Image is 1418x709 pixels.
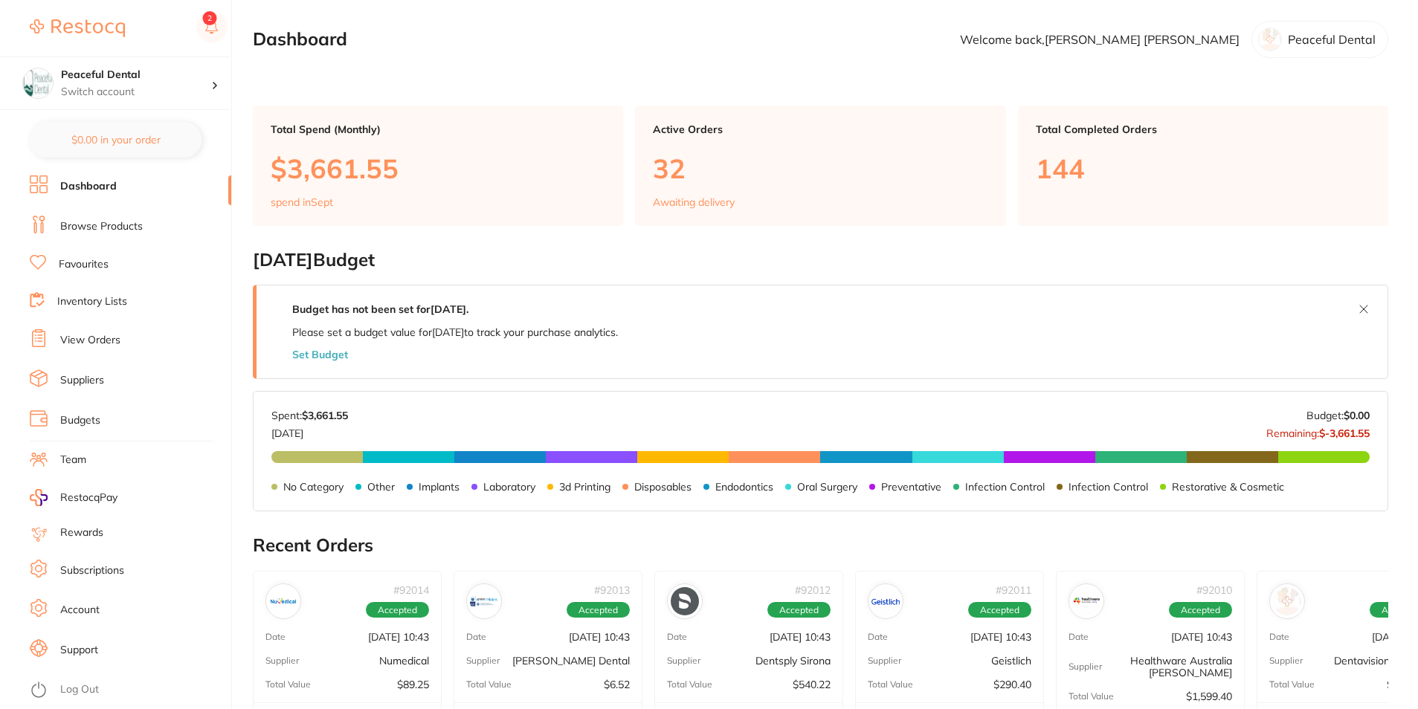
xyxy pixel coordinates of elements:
[1269,655,1303,666] p: Supplier
[968,602,1031,618] span: Accepted
[265,632,286,642] p: Date
[667,632,687,642] p: Date
[61,68,211,82] h4: Peaceful Dental
[755,655,831,667] p: Dentsply Sirona
[1269,679,1315,690] p: Total Value
[1102,655,1232,679] p: Healthware Australia [PERSON_NAME]
[60,373,104,388] a: Suppliers
[283,481,344,493] p: No Category
[653,153,987,184] p: 32
[60,682,99,697] a: Log Out
[23,68,53,98] img: Peaceful Dental
[1069,661,1102,672] p: Supplier
[30,489,117,506] a: RestocqPay
[60,453,86,467] a: Team
[292,302,468,316] strong: Budget has not been set for [DATE] .
[797,481,857,493] p: Oral Surgery
[1196,584,1232,596] p: # 92010
[397,679,429,690] p: $89.25
[653,123,987,135] p: Active Orders
[1018,106,1388,226] a: Total Completed Orders144
[604,679,630,690] p: $6.52
[1288,33,1376,46] p: Peaceful Dental
[1069,481,1148,493] p: Infection Control
[269,587,297,615] img: Numedical
[1344,409,1370,422] strong: $0.00
[271,123,605,135] p: Total Spend (Monthly)
[1069,632,1089,642] p: Date
[1171,631,1232,643] p: [DATE] 10:43
[265,655,299,666] p: Supplier
[60,413,100,428] a: Budgets
[292,326,618,338] p: Please set a budget value for [DATE] to track your purchase analytics.
[253,29,347,50] h2: Dashboard
[1072,587,1100,615] img: Healthware Australia Ridley
[367,481,395,493] p: Other
[466,655,500,666] p: Supplier
[559,481,610,493] p: 3d Printing
[1186,690,1232,702] p: $1,599.40
[466,632,486,642] p: Date
[57,294,127,309] a: Inventory Lists
[253,250,1388,271] h2: [DATE] Budget
[1269,632,1289,642] p: Date
[715,481,773,493] p: Endodontics
[30,19,125,37] img: Restocq Logo
[60,603,100,618] a: Account
[991,655,1031,667] p: Geistlich
[594,584,630,596] p: # 92013
[271,421,348,439] p: [DATE]
[1266,421,1370,439] p: Remaining:
[868,679,913,690] p: Total Value
[868,655,901,666] p: Supplier
[292,349,348,360] button: Set Budget
[60,333,120,348] a: View Orders
[60,219,143,234] a: Browse Products
[59,257,109,272] a: Favourites
[634,481,692,493] p: Disposables
[366,602,429,618] span: Accepted
[253,535,1388,556] h2: Recent Orders
[1036,153,1370,184] p: 144
[271,153,605,184] p: $3,661.55
[1306,409,1370,421] p: Budget:
[767,602,831,618] span: Accepted
[271,409,348,421] p: Spent:
[379,655,429,667] p: Numedical
[1069,691,1114,702] p: Total Value
[795,584,831,596] p: # 92012
[265,679,311,690] p: Total Value
[271,196,333,208] p: spend in Sept
[60,491,117,505] span: RestocqPay
[512,655,630,667] p: [PERSON_NAME] Dental
[965,481,1045,493] p: Infection Control
[30,11,125,45] a: Restocq Logo
[770,631,831,643] p: [DATE] 10:43
[30,679,227,702] button: Log Out
[1172,481,1284,493] p: Restorative & Cosmetic
[793,679,831,690] p: $540.22
[60,643,98,658] a: Support
[653,196,735,208] p: Awaiting delivery
[302,409,348,422] strong: $3,661.55
[667,679,712,690] p: Total Value
[368,631,429,643] p: [DATE] 10:43
[60,179,117,194] a: Dashboard
[60,525,103,540] a: Rewards
[1319,427,1370,440] strong: $-3,661.55
[996,584,1031,596] p: # 92011
[569,631,630,643] p: [DATE] 10:43
[253,106,623,226] a: Total Spend (Monthly)$3,661.55spend inSept
[960,33,1240,46] p: Welcome back, [PERSON_NAME] [PERSON_NAME]
[635,106,1005,226] a: Active Orders32Awaiting delivery
[30,122,202,158] button: $0.00 in your order
[868,632,888,642] p: Date
[60,563,124,578] a: Subscriptions
[30,489,48,506] img: RestocqPay
[567,602,630,618] span: Accepted
[671,587,699,615] img: Dentsply Sirona
[881,481,941,493] p: Preventative
[993,679,1031,690] p: $290.40
[466,679,512,690] p: Total Value
[667,655,700,666] p: Supplier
